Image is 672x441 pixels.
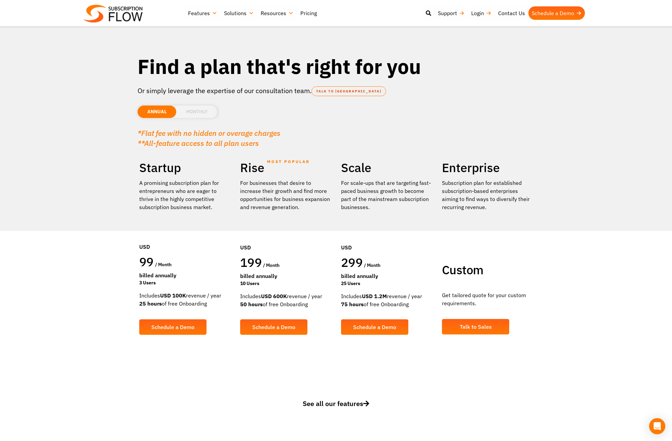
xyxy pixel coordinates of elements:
a: Schedule a Demo [528,6,585,20]
div: Includes revenue / year of free Onboarding [341,292,432,308]
div: Billed Annually [139,271,230,279]
div: 10 Users [240,280,331,287]
h2: Startup [139,160,230,175]
span: Custom [442,262,483,278]
div: USD [341,223,432,255]
div: Includes revenue / year of free Onboarding [240,292,331,308]
li: ANNUAL [138,106,176,118]
a: Talk to Sales [442,319,509,334]
div: Billed Annually [240,272,331,280]
span: / month [155,262,172,268]
em: *Flat fee with no hidden or overage charges [138,128,281,138]
span: See all our features [303,399,369,408]
h1: Find a plan that's right for you [138,54,534,79]
strong: USD 1.2M [362,293,387,299]
div: 25 Users [341,280,432,287]
a: Schedule a Demo [341,319,408,335]
a: Pricing [297,6,320,20]
a: Features [185,6,221,20]
h2: Rise [240,160,331,175]
a: Schedule a Demo [139,319,207,335]
span: Schedule a Demo [353,324,396,330]
strong: 75 hours [341,301,364,308]
div: Includes revenue / year of free Onboarding [139,291,230,308]
h2: Scale [341,160,432,175]
a: Resources [257,6,297,20]
em: **All-feature access to all plan users [138,138,259,148]
li: MONTHLY [176,106,217,118]
div: USD [139,223,230,254]
a: Contact Us [495,6,528,20]
a: See all our features [138,399,534,419]
a: Solutions [221,6,257,20]
div: Open Intercom Messenger [649,418,665,434]
img: Subscriptionflow [84,5,143,23]
span: / month [364,262,380,268]
p: Get tailored quote for your custom requirements. [442,291,533,307]
span: Talk to Sales [460,324,492,329]
strong: 25 hours [139,300,162,307]
a: TALK TO [GEOGRAPHIC_DATA] [311,86,386,96]
p: Subscription plan for established subscription-based enterprises aiming to find ways to diversify... [442,179,533,211]
strong: 50 hours [240,301,263,308]
div: For scale-ups that are targeting fast-paced business growth to become part of the mainstream subs... [341,179,432,211]
div: USD [240,223,331,255]
span: 99 [139,254,154,270]
span: / month [263,262,279,268]
div: 3 Users [139,279,230,286]
span: 199 [240,254,262,270]
a: Schedule a Demo [240,319,307,335]
strong: USD 100K [160,292,186,299]
div: Billed Annually [341,272,432,280]
p: A promising subscription plan for entrepreneurs who are eager to thrive in the highly competitive... [139,179,230,211]
h2: Enterprise [442,160,533,175]
span: MOST POPULAR [267,154,310,169]
strong: USD 600K [261,293,287,299]
span: Schedule a Demo [252,324,295,330]
span: Schedule a Demo [151,324,194,330]
a: Login [468,6,495,20]
p: Or simply leverage the expertise of our consultation team. [138,86,534,96]
span: 299 [341,254,363,270]
div: For businesses that desire to increase their growth and find more opportunities for business expa... [240,179,331,211]
a: Support [435,6,468,20]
